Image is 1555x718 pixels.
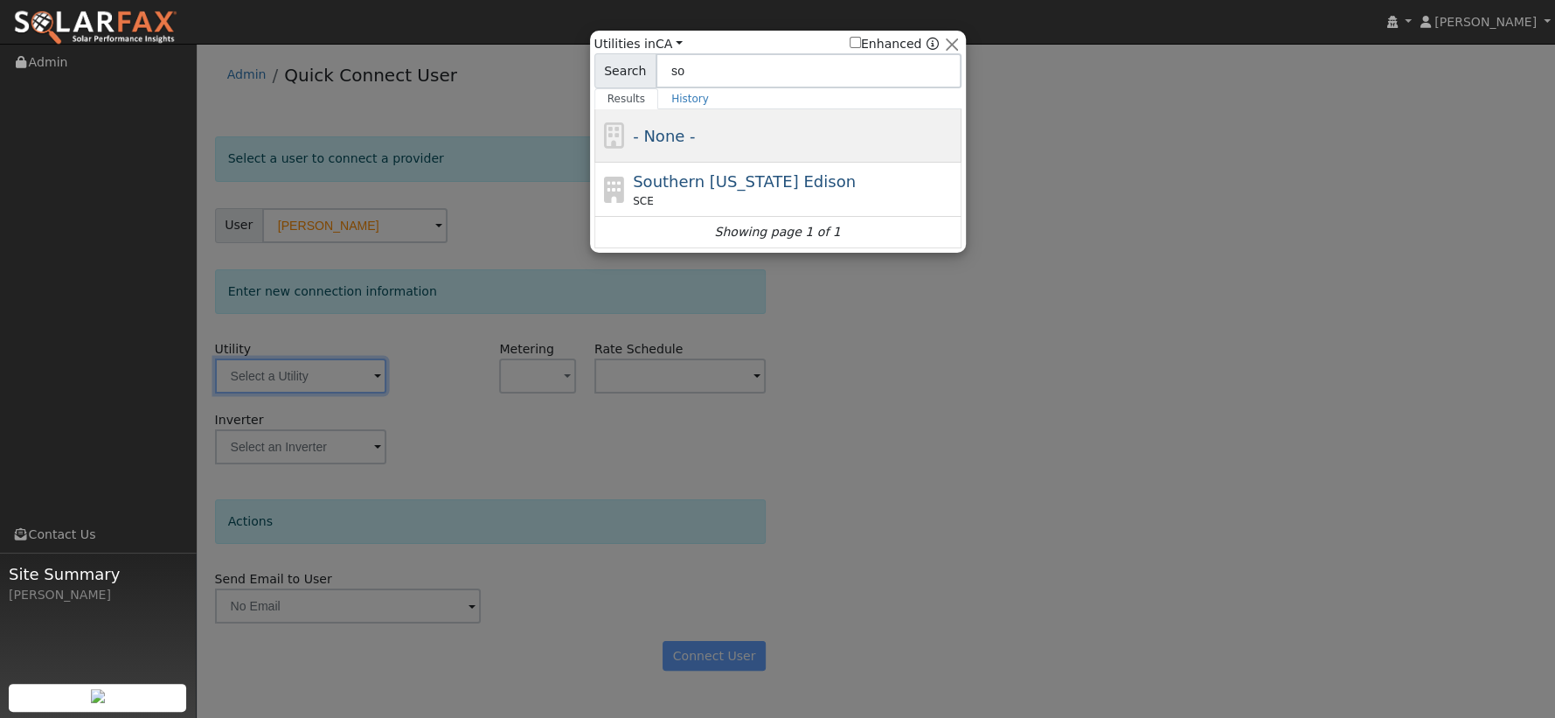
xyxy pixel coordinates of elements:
[656,37,683,51] a: CA
[658,88,722,109] a: History
[850,37,861,48] input: Enhanced
[13,10,177,46] img: SolarFax
[594,53,656,88] span: Search
[1434,15,1537,29] span: [PERSON_NAME]
[850,35,922,53] label: Enhanced
[850,35,939,53] span: Show enhanced providers
[926,37,938,51] a: Enhanced Providers
[594,35,683,53] span: Utilities in
[9,562,187,586] span: Site Summary
[9,586,187,604] div: [PERSON_NAME]
[594,88,659,109] a: Results
[91,689,105,703] img: retrieve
